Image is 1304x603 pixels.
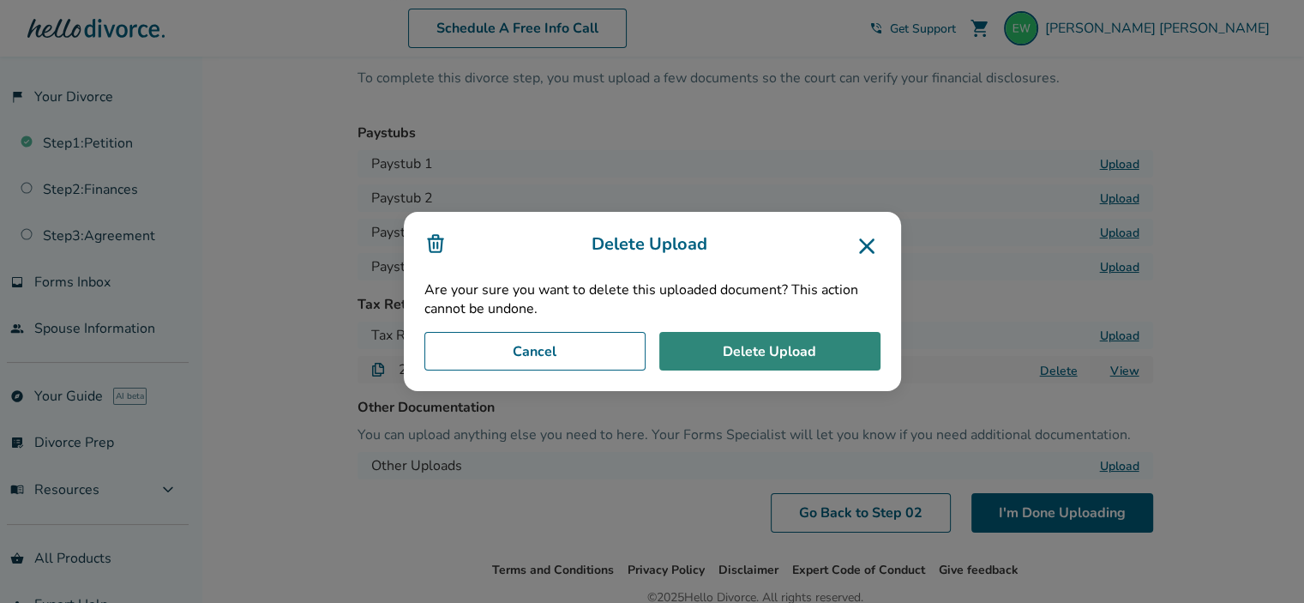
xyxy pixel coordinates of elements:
[659,332,880,371] button: Delete Upload
[1218,521,1304,603] iframe: Chat Widget
[424,332,646,371] button: Cancel
[424,280,880,318] p: Are your sure you want to delete this uploaded document? This action cannot be undone.
[424,232,447,255] img: icon
[424,232,880,260] h3: Delete Upload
